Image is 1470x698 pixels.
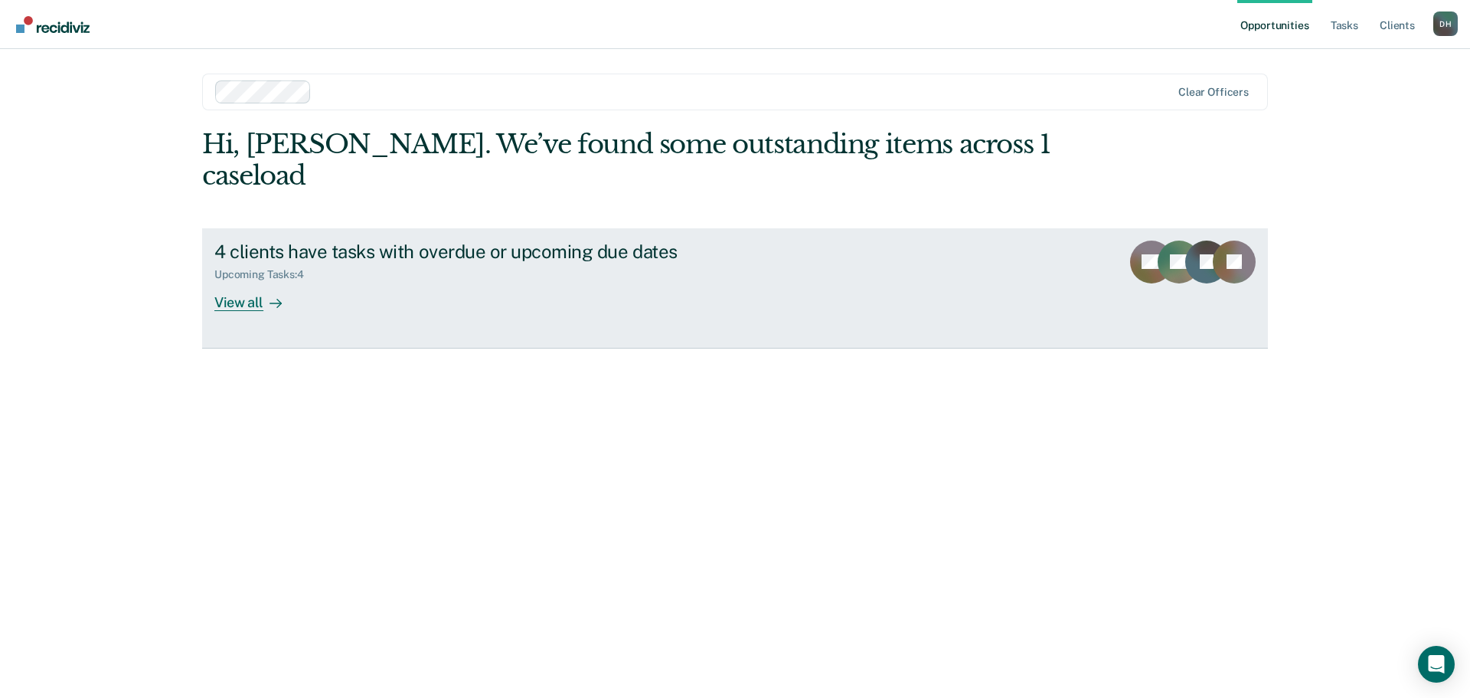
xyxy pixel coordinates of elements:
img: Recidiviz [16,16,90,33]
div: D H [1433,11,1458,36]
div: Clear officers [1178,86,1249,99]
a: 4 clients have tasks with overdue or upcoming due datesUpcoming Tasks:4View all [202,228,1268,349]
button: Profile dropdown button [1433,11,1458,36]
div: Upcoming Tasks : 4 [214,268,316,281]
div: View all [214,281,300,311]
div: 4 clients have tasks with overdue or upcoming due dates [214,241,752,263]
div: Open Intercom Messenger [1418,646,1455,683]
div: Hi, [PERSON_NAME]. We’ve found some outstanding items across 1 caseload [202,129,1055,192]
